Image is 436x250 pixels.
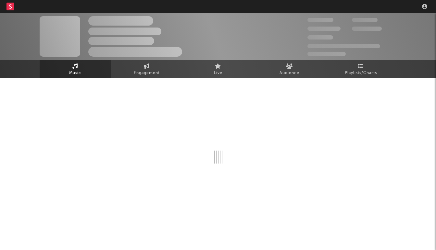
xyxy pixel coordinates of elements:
a: Audience [254,60,325,78]
span: Music [69,69,81,77]
span: 100,000 [307,35,333,40]
span: Audience [280,69,299,77]
a: Engagement [111,60,182,78]
span: 1,000,000 [352,27,382,31]
span: 100,000 [352,18,378,22]
a: Live [182,60,254,78]
span: 50,000,000 Monthly Listeners [307,44,380,48]
span: Playlists/Charts [345,69,377,77]
span: Engagement [134,69,160,77]
span: 50,000,000 [307,27,341,31]
a: Music [40,60,111,78]
span: Live [214,69,222,77]
span: Jump Score: 85.0 [307,52,346,56]
span: 300,000 [307,18,333,22]
a: Playlists/Charts [325,60,397,78]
